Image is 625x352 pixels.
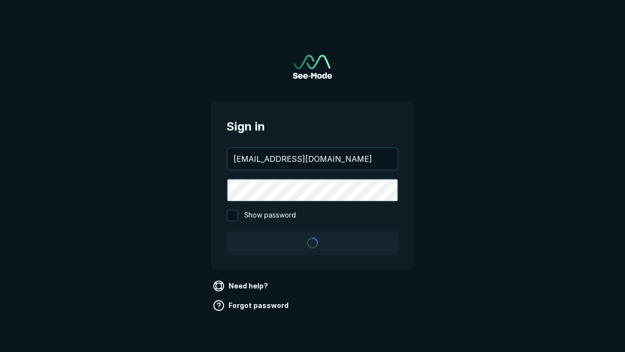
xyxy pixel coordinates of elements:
a: Need help? [211,278,272,294]
img: See-Mode Logo [293,55,332,79]
span: Show password [244,210,296,221]
span: Sign in [227,118,398,135]
input: your@email.com [228,148,397,170]
a: Go to sign in [293,55,332,79]
a: Forgot password [211,298,292,313]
